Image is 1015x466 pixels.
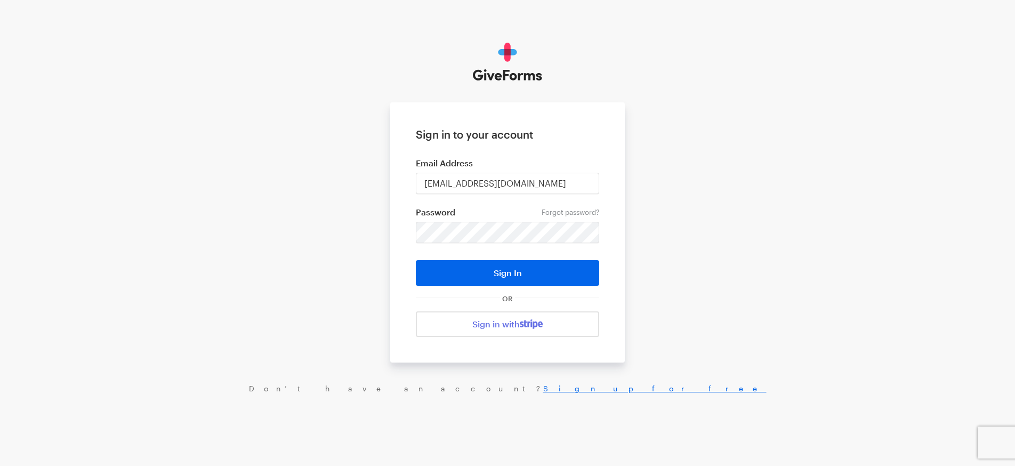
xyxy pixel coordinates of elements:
a: Forgot password? [542,208,599,216]
a: Sign up for free [543,384,767,393]
label: Password [416,207,599,218]
span: OR [500,294,515,303]
div: Don’t have an account? [11,384,1004,393]
a: Sign in with [416,311,599,337]
label: Email Address [416,158,599,168]
img: stripe-07469f1003232ad58a8838275b02f7af1ac9ba95304e10fa954b414cd571f63b.svg [520,319,543,329]
h1: Sign in to your account [416,128,599,141]
img: GiveForms [473,43,543,81]
button: Sign In [416,260,599,286]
